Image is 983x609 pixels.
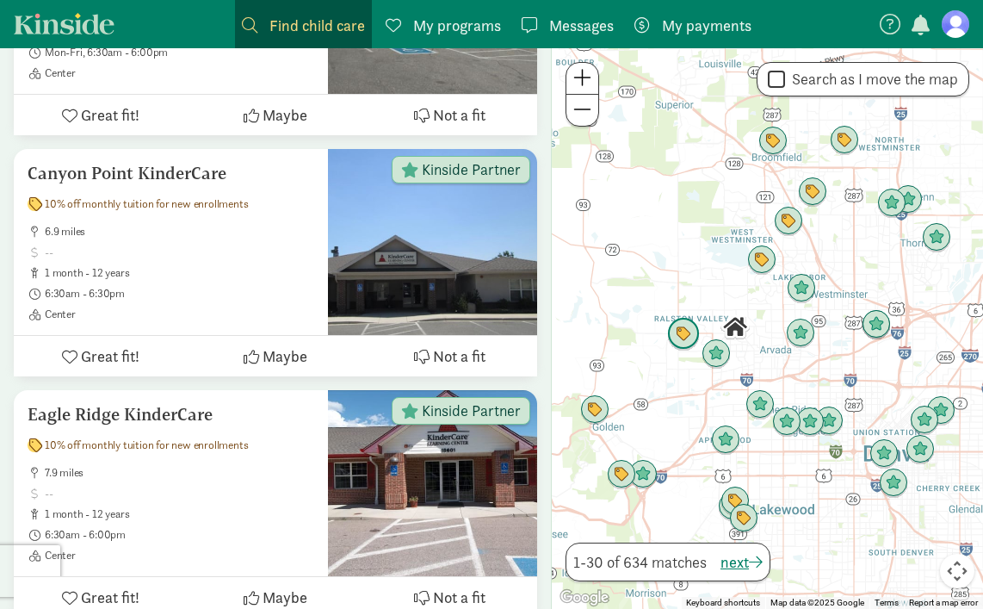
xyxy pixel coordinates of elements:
div: Click to see details [795,407,825,437]
div: Click to see details [718,492,747,521]
span: Find child care [269,14,365,37]
div: Click to see details [787,274,816,303]
span: Maybe [263,345,307,368]
span: Center [45,66,314,80]
span: Map data ©2025 Google [770,598,864,607]
button: Not a fit [362,95,537,135]
span: Not a fit [433,586,485,609]
span: Maybe [263,103,307,127]
span: My payments [662,14,751,37]
a: Report a map error [909,598,978,607]
div: Click to see details [747,245,776,275]
span: 10% off monthly tuition for new enrollments [45,438,248,452]
button: Great fit! [14,336,189,376]
div: Click to see details [879,469,908,498]
button: Map camera controls [940,554,974,588]
h5: Canyon Point KinderCare [28,163,314,183]
span: My programs [413,14,501,37]
span: 1 month - 12 years [45,266,314,280]
button: Not a fit [362,336,537,376]
button: Maybe [189,336,363,376]
span: Mon-Fri, 6:30am - 6:00pm [45,46,314,59]
span: Great fit! [81,586,139,609]
button: next [720,550,763,574]
div: Click to see details [906,435,935,464]
button: Great fit! [14,95,189,135]
div: Click to see details [667,318,700,351]
span: 6.9 miles [45,225,314,239]
div: Click to see details [926,396,955,426]
div: Click to see details [711,426,740,455]
span: 1-30 of 634 matches [573,550,707,574]
div: Click to see details [786,319,815,348]
a: Terms (opens in new tab) [875,598,899,607]
button: Maybe [189,95,363,135]
div: Click to see details [814,407,844,436]
a: Kinside [14,13,114,34]
div: Click to see details [774,207,803,236]
span: 10% off monthly tuition for new enrollments [45,197,248,211]
div: Click to see details [607,460,636,489]
div: Click to see details [877,189,906,218]
h5: Eagle Ridge KinderCare [28,404,314,425]
label: Search as I move the map [785,69,958,90]
span: 6:30am - 6:30pm [45,287,314,301]
div: Click to see details [702,339,731,369]
div: Click to see details [720,487,750,516]
div: Click to see details [869,439,899,469]
span: Messages [549,14,614,37]
div: Click to see details [893,185,923,214]
span: 1 month - 12 years [45,507,314,521]
span: Center [45,308,314,321]
a: Open this area in Google Maps (opens a new window) [556,587,613,609]
img: Google [556,587,613,609]
div: Click to see details [745,390,775,419]
div: Click to see details [758,127,788,156]
span: Maybe [263,586,307,609]
div: Click to see details [628,460,658,489]
span: Kinside Partner [422,162,521,177]
span: Kinside Partner [422,403,521,419]
span: Center [45,549,314,562]
span: Not a fit [433,345,485,368]
span: 6:30am - 6:00pm [45,528,314,542]
div: Click to see details [580,395,609,425]
div: Click to see details [910,406,939,435]
span: 7.9 miles [45,466,314,480]
div: Click to see details [862,310,891,339]
div: Click to see details [720,313,750,342]
span: Great fit! [81,103,139,127]
span: Not a fit [433,103,485,127]
div: Click to see details [830,126,859,155]
button: Keyboard shortcuts [686,597,760,609]
div: Click to see details [798,177,827,207]
div: Click to see details [772,407,801,437]
div: Click to see details [922,223,951,252]
span: Great fit! [81,345,139,368]
div: Click to see details [729,504,758,533]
